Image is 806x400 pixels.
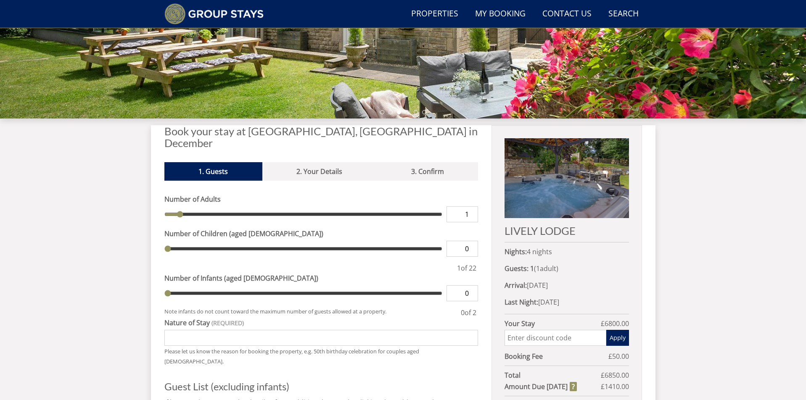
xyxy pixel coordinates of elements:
[164,3,264,24] img: Group Stays
[505,247,629,257] p: 4 nights
[505,281,527,290] strong: Arrival:
[606,330,629,346] button: Apply
[505,318,600,329] strong: Your Stay
[601,370,629,380] span: £
[605,371,629,380] span: 6850.00
[164,347,419,365] small: Please let us know the reason for booking the property, e.g. 50th birthday celebration for couple...
[505,280,629,290] p: [DATE]
[459,308,478,318] div: of 2
[536,264,540,273] span: 1
[164,318,478,328] label: Nature of Stay
[505,264,529,273] strong: Guests:
[505,330,606,346] input: Enter discount code
[601,382,629,392] span: £
[164,273,478,283] label: Number of Infants (aged [DEMOGRAPHIC_DATA])
[164,194,478,204] label: Number of Adults
[164,162,262,181] a: 1. Guests
[472,5,529,24] a: My Booking
[505,225,629,237] h2: LIVELY LODGE
[612,352,629,361] span: 50.00
[377,162,478,181] a: 3. Confirm
[461,308,465,317] span: 0
[539,5,595,24] a: Contact Us
[164,381,478,392] h3: Guest List (excluding infants)
[605,5,642,24] a: Search
[262,162,377,181] a: 2. Your Details
[530,264,534,273] strong: 1
[605,382,629,391] span: 1410.00
[505,351,608,361] strong: Booking Fee
[164,308,460,318] small: Note infants do not count toward the maximum number of guests allowed at a property.
[530,264,558,273] span: ( )
[164,229,478,239] label: Number of Children (aged [DEMOGRAPHIC_DATA])
[455,263,478,273] div: of 22
[505,247,527,256] strong: Nights:
[505,370,600,380] strong: Total
[608,351,629,361] span: £
[601,318,629,329] span: £
[536,264,556,273] span: adult
[505,138,629,218] img: An image of 'LIVELY LODGE'
[505,297,629,307] p: [DATE]
[164,125,478,149] h2: Book your stay at [GEOGRAPHIC_DATA], [GEOGRAPHIC_DATA] in December
[605,319,629,328] span: 6800.00
[505,297,538,307] strong: Last Night:
[408,5,462,24] a: Properties
[457,263,461,273] span: 1
[505,382,576,392] strong: Amount Due [DATE]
